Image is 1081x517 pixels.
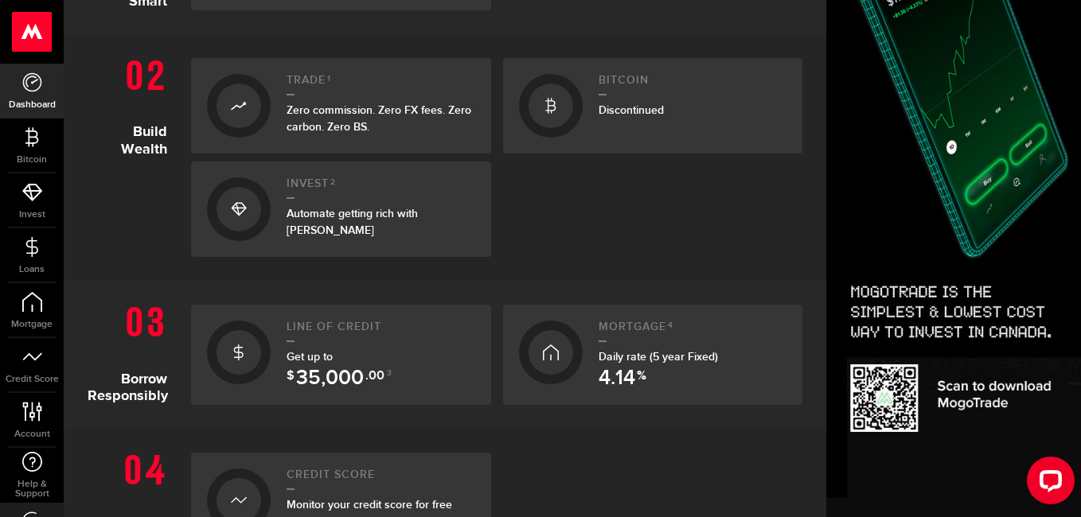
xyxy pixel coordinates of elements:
[287,207,418,237] span: Automate getting rich with [PERSON_NAME]
[503,305,803,405] a: Mortgage4Daily rate (5 year Fixed) 4.14 %
[287,321,475,342] h2: Line of credit
[365,370,384,389] span: .00
[296,368,364,389] span: 35,000
[599,368,635,389] span: 4.14
[88,50,179,257] h1: Build Wealth
[599,103,664,117] span: Discontinued
[637,370,646,389] span: %
[387,368,392,378] sup: 3
[287,468,475,490] h2: Credit Score
[327,74,331,84] sup: 1
[599,321,787,342] h2: Mortgage
[287,370,295,389] span: $
[599,74,787,95] h2: Bitcoin
[503,58,803,154] a: BitcoinDiscontinued
[191,58,491,154] a: Trade1Zero commission. Zero FX fees. Zero carbon. Zero BS.
[191,305,491,405] a: Line of creditGet up to $ 35,000 .00 3
[599,350,718,363] span: Daily rate (5 year Fixed)
[1014,450,1081,517] iframe: LiveChat chat widget
[191,161,491,257] a: Invest2Automate getting rich with [PERSON_NAME]
[287,74,475,95] h2: Trade
[668,321,673,330] sup: 4
[287,177,475,199] h2: Invest
[287,103,471,134] span: Zero commission. Zero FX fees. Zero carbon. Zero BS.
[88,297,179,405] h1: Borrow Responsibly
[330,177,336,187] sup: 2
[287,350,392,380] span: Get up to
